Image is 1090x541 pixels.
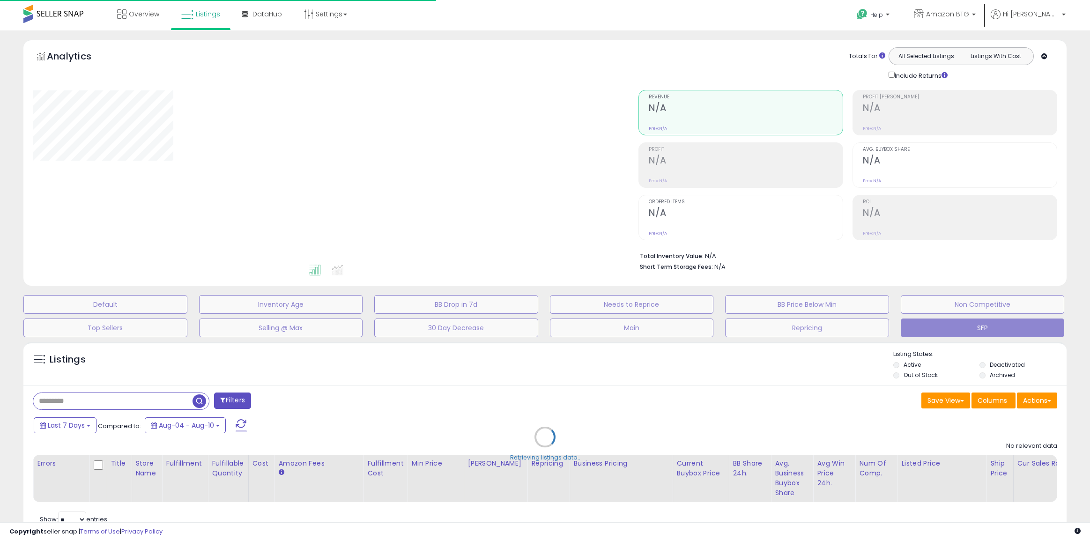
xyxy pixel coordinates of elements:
[9,527,44,536] strong: Copyright
[901,319,1065,337] button: SFP
[649,103,843,115] h2: N/A
[863,155,1057,168] h2: N/A
[649,95,843,100] span: Revenue
[863,147,1057,152] span: Avg. Buybox Share
[863,200,1057,205] span: ROI
[649,230,667,236] small: Prev: N/A
[856,8,868,20] i: Get Help
[863,230,881,236] small: Prev: N/A
[9,527,163,536] div: seller snap | |
[199,295,363,314] button: Inventory Age
[649,126,667,131] small: Prev: N/A
[849,52,885,61] div: Totals For
[863,126,881,131] small: Prev: N/A
[23,319,187,337] button: Top Sellers
[849,1,899,30] a: Help
[863,208,1057,220] h2: N/A
[640,263,713,271] b: Short Term Storage Fees:
[725,295,889,314] button: BB Price Below Min
[882,70,959,81] div: Include Returns
[199,319,363,337] button: Selling @ Max
[196,9,220,19] span: Listings
[649,208,843,220] h2: N/A
[649,178,667,184] small: Prev: N/A
[374,295,538,314] button: BB Drop in 7d
[510,453,580,462] div: Retrieving listings data..
[1003,9,1059,19] span: Hi [PERSON_NAME]
[901,295,1065,314] button: Non Competitive
[649,155,843,168] h2: N/A
[23,295,187,314] button: Default
[550,319,714,337] button: Main
[649,200,843,205] span: Ordered Items
[863,95,1057,100] span: Profit [PERSON_NAME]
[870,11,883,19] span: Help
[252,9,282,19] span: DataHub
[926,9,969,19] span: Amazon BTG
[725,319,889,337] button: Repricing
[961,50,1031,62] button: Listings With Cost
[991,9,1066,30] a: Hi [PERSON_NAME]
[374,319,538,337] button: 30 Day Decrease
[47,50,110,65] h5: Analytics
[714,262,726,271] span: N/A
[649,147,843,152] span: Profit
[891,50,961,62] button: All Selected Listings
[129,9,159,19] span: Overview
[550,295,714,314] button: Needs to Reprice
[640,252,704,260] b: Total Inventory Value:
[863,103,1057,115] h2: N/A
[863,178,881,184] small: Prev: N/A
[640,250,1050,261] li: N/A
